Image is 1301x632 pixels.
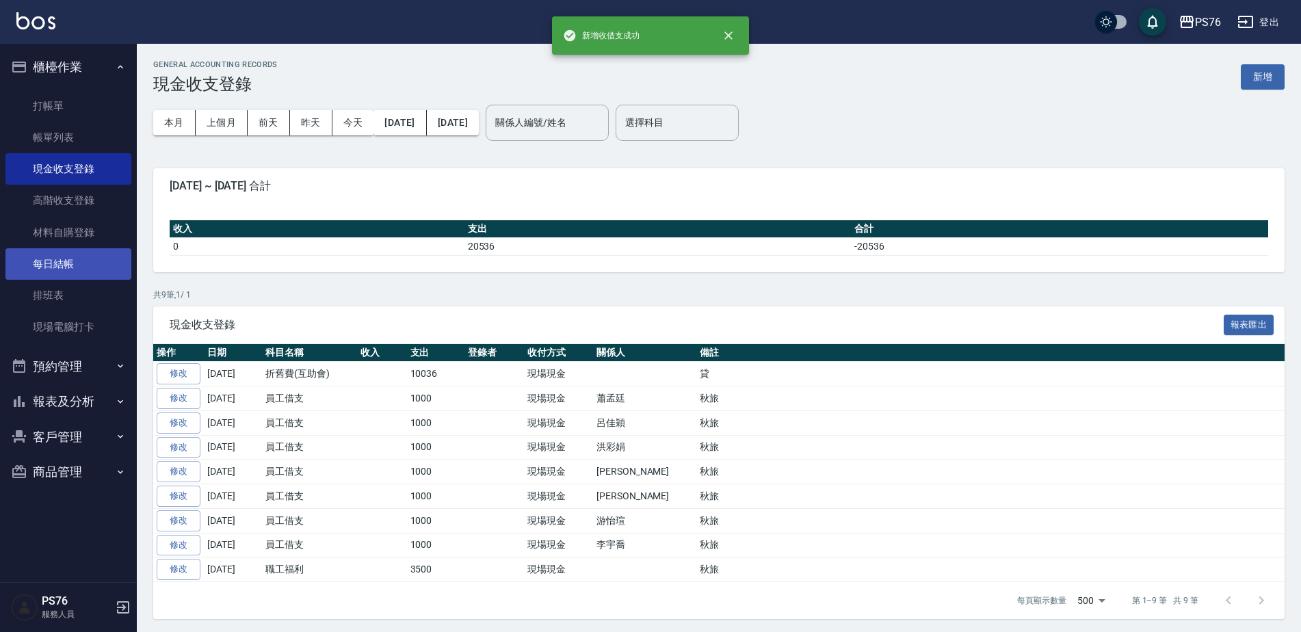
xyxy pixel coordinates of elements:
td: 現場現金 [524,460,593,484]
td: 現場現金 [524,435,593,460]
h2: GENERAL ACCOUNTING RECORDS [153,60,278,69]
td: 20536 [464,237,851,255]
a: 報表匯出 [1224,317,1274,330]
td: 員工借支 [262,508,357,533]
p: 每頁顯示數量 [1017,594,1066,607]
h3: 現金收支登錄 [153,75,278,94]
td: 1000 [407,508,465,533]
button: close [713,21,744,51]
td: [DATE] [204,386,262,411]
a: 排班表 [5,280,131,311]
a: 打帳單 [5,90,131,122]
p: 服務人員 [42,608,111,620]
td: 10036 [407,362,465,386]
button: save [1139,8,1166,36]
td: 1000 [407,386,465,411]
td: 蕭孟廷 [593,386,696,411]
td: 3500 [407,557,465,582]
button: 今天 [332,110,374,135]
td: 秋旅 [696,386,1285,411]
td: 現場現金 [524,533,593,557]
button: 櫃檯作業 [5,49,131,85]
td: [PERSON_NAME] [593,484,696,509]
td: 秋旅 [696,460,1285,484]
th: 登錄者 [464,344,524,362]
a: 每日結帳 [5,248,131,280]
th: 收入 [170,220,464,238]
td: 1000 [407,410,465,435]
th: 科目名稱 [262,344,357,362]
td: 李宇喬 [593,533,696,557]
td: 職工福利 [262,557,357,582]
a: 修改 [157,535,200,556]
div: PS76 [1195,14,1221,31]
td: 游怡瑄 [593,508,696,533]
td: 現場現金 [524,557,593,582]
td: 現場現金 [524,362,593,386]
button: 商品管理 [5,454,131,490]
a: 現金收支登錄 [5,153,131,185]
td: [DATE] [204,557,262,582]
td: [DATE] [204,435,262,460]
button: [DATE] [427,110,479,135]
td: 1000 [407,533,465,557]
a: 修改 [157,412,200,434]
a: 修改 [157,437,200,458]
td: 1000 [407,484,465,509]
td: 員工借支 [262,410,357,435]
td: [DATE] [204,410,262,435]
th: 日期 [204,344,262,362]
td: 折舊費(互助會) [262,362,357,386]
th: 合計 [851,220,1268,238]
td: 現場現金 [524,386,593,411]
td: 員工借支 [262,533,357,557]
p: 第 1–9 筆 共 9 筆 [1132,594,1198,607]
td: 秋旅 [696,557,1285,582]
span: 新增收借支成功 [563,29,640,42]
img: Logo [16,12,55,29]
td: 秋旅 [696,484,1285,509]
button: 前天 [248,110,290,135]
a: 修改 [157,363,200,384]
td: 現場現金 [524,484,593,509]
td: [DATE] [204,362,262,386]
button: 昨天 [290,110,332,135]
td: 0 [170,237,464,255]
a: 新增 [1241,70,1285,83]
a: 帳單列表 [5,122,131,153]
span: 現金收支登錄 [170,318,1224,332]
td: [PERSON_NAME] [593,460,696,484]
td: 員工借支 [262,386,357,411]
button: 客戶管理 [5,419,131,455]
td: 員工借支 [262,435,357,460]
span: [DATE] ~ [DATE] 合計 [170,179,1268,193]
th: 支出 [464,220,851,238]
td: 現場現金 [524,410,593,435]
th: 備註 [696,344,1285,362]
button: PS76 [1173,8,1226,36]
a: 修改 [157,510,200,531]
button: 新增 [1241,64,1285,90]
td: 員工借支 [262,460,357,484]
td: [DATE] [204,484,262,509]
td: -20536 [851,237,1268,255]
button: 上個月 [196,110,248,135]
button: 登出 [1232,10,1285,35]
img: Person [11,594,38,621]
td: [DATE] [204,533,262,557]
th: 操作 [153,344,204,362]
a: 材料自購登錄 [5,217,131,248]
th: 收付方式 [524,344,593,362]
button: 報表匯出 [1224,315,1274,336]
td: [DATE] [204,460,262,484]
td: 員工借支 [262,484,357,509]
td: [DATE] [204,508,262,533]
a: 修改 [157,559,200,580]
th: 收入 [357,344,407,362]
td: 秋旅 [696,533,1285,557]
a: 修改 [157,486,200,507]
td: 現場現金 [524,508,593,533]
th: 支出 [407,344,465,362]
a: 現場電腦打卡 [5,311,131,343]
h5: PS76 [42,594,111,608]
